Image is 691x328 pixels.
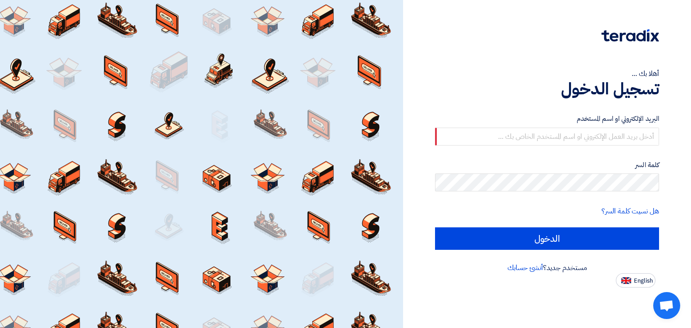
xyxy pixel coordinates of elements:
a: هل نسيت كلمة السر؟ [601,206,659,217]
h1: تسجيل الدخول [435,79,659,99]
img: Teradix logo [601,29,659,42]
div: أهلا بك ... [435,68,659,79]
label: البريد الإلكتروني او اسم المستخدم [435,114,659,124]
img: en-US.png [621,277,631,284]
input: أدخل بريد العمل الإلكتروني او اسم المستخدم الخاص بك ... [435,128,659,146]
span: English [634,278,653,284]
button: English [616,273,655,288]
div: مستخدم جديد؟ [435,262,659,273]
label: كلمة السر [435,160,659,170]
a: أنشئ حسابك [507,262,543,273]
input: الدخول [435,227,659,250]
a: Open chat [653,292,680,319]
